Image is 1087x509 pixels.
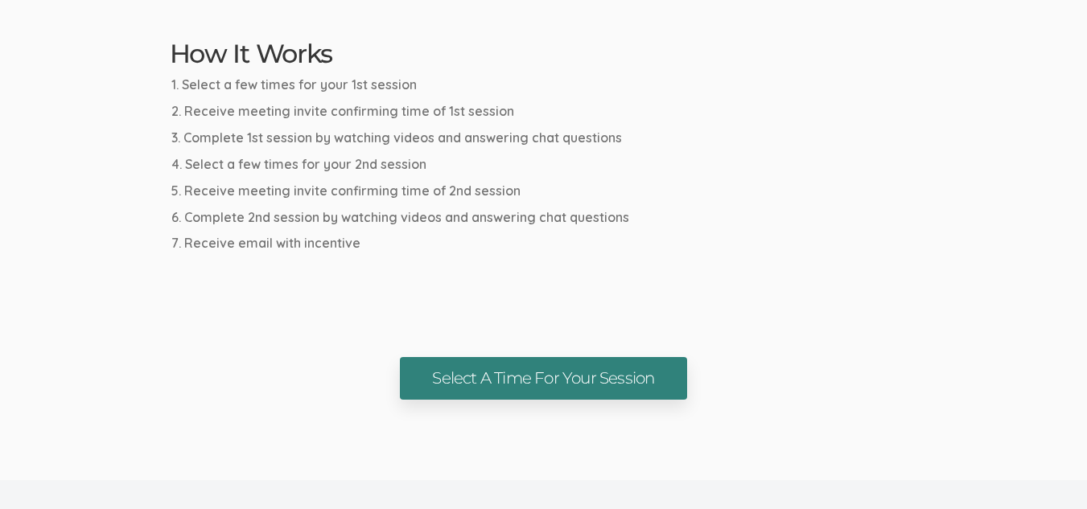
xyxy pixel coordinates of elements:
[171,155,918,174] li: Select a few times for your 2nd session
[170,39,918,68] h2: How It Works
[171,208,918,227] li: Complete 2nd session by watching videos and answering chat questions
[171,102,918,121] li: Receive meeting invite confirming time of 1st session
[171,234,918,252] li: Receive email with incentive
[1007,432,1087,509] iframe: Chat Widget
[171,76,918,94] li: Select a few times for your 1st session
[171,129,918,147] li: Complete 1st session by watching videos and answering chat questions
[171,182,918,200] li: Receive meeting invite confirming time of 2nd session
[400,357,686,400] a: Select A Time For Your Session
